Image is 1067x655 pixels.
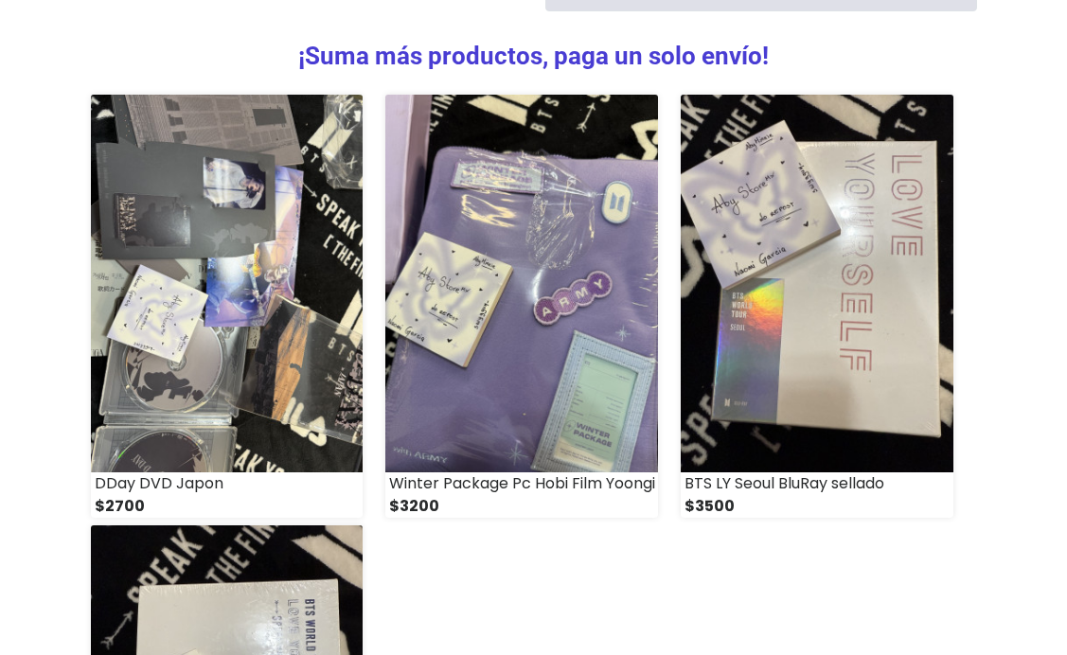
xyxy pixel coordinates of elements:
[91,95,364,472] img: DDay DVD Japon
[91,472,364,495] div: DDay DVD Japon
[681,472,953,495] div: BTS LY Seoul BluRay sellado
[681,495,953,518] div: $3500
[681,95,953,518] a: BTS LY Seoul BluRay sellado $3500
[385,495,658,518] div: $3200
[385,472,658,495] div: Winter Package Pc Hobi Film Yoongi
[91,42,977,71] h3: ¡Suma más productos, paga un solo envío!
[91,495,364,518] div: $2700
[91,95,364,518] a: DDay DVD Japon $2700
[385,95,658,472] img: Winter Package Pc Hobi Film Yoongi
[681,95,953,472] img: BTS LY Seoul BluRay sellado
[385,95,658,518] a: Winter Package Pc Hobi Film Yoongi $3200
